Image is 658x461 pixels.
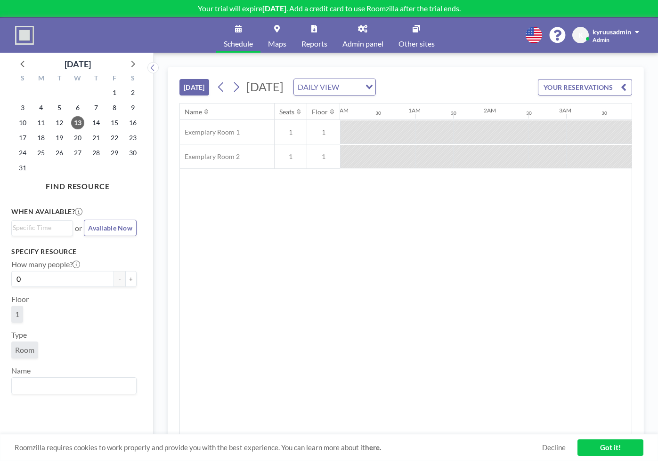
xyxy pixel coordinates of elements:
[246,79,284,94] span: [DATE]
[262,4,286,13] b: [DATE]
[88,224,132,232] span: Available Now
[577,439,643,456] a: Got it!
[601,110,607,116] div: 30
[108,131,121,144] span: Friday, August 22, 2025
[451,110,456,116] div: 30
[108,101,121,114] span: Friday, August 8, 2025
[16,101,29,114] span: Sunday, August 3, 2025
[484,107,496,114] div: 2AM
[16,161,29,175] span: Sunday, August 31, 2025
[224,40,253,48] span: Schedule
[84,220,137,236] button: Available Now
[12,378,136,394] div: Search for option
[125,271,137,287] button: +
[185,108,202,116] div: Name
[578,31,583,40] span: K
[105,73,123,85] div: F
[114,271,125,287] button: -
[53,101,66,114] span: Tuesday, August 5, 2025
[216,17,260,53] a: Schedule
[15,310,19,319] span: 1
[15,26,34,45] img: organization-logo
[542,443,566,452] a: Decline
[11,294,29,304] label: Floor
[108,86,121,99] span: Friday, August 1, 2025
[593,36,609,43] span: Admin
[268,40,286,48] span: Maps
[179,79,209,95] button: [DATE]
[13,380,131,392] input: Search for option
[34,146,48,159] span: Monday, August 25, 2025
[126,86,139,99] span: Saturday, August 2, 2025
[108,116,121,129] span: Friday, August 15, 2025
[126,116,139,129] span: Saturday, August 16, 2025
[87,73,105,85] div: T
[538,79,632,95] button: YOUR RESERVATIONS
[180,152,240,161] span: Exemplary Room 2
[108,146,121,159] span: Friday, August 29, 2025
[89,116,103,129] span: Thursday, August 14, 2025
[71,116,84,129] span: Wednesday, August 13, 2025
[342,40,383,48] span: Admin panel
[11,178,144,191] h4: FIND RESOURCE
[16,131,29,144] span: Sunday, August 17, 2025
[89,146,103,159] span: Thursday, August 28, 2025
[391,17,442,53] a: Other sites
[71,101,84,114] span: Wednesday, August 6, 2025
[71,146,84,159] span: Wednesday, August 27, 2025
[11,366,31,375] label: Name
[126,101,139,114] span: Saturday, August 9, 2025
[34,101,48,114] span: Monday, August 4, 2025
[335,17,391,53] a: Admin panel
[307,152,340,161] span: 1
[14,73,32,85] div: S
[16,116,29,129] span: Sunday, August 10, 2025
[65,57,91,71] div: [DATE]
[294,17,335,53] a: Reports
[53,146,66,159] span: Tuesday, August 26, 2025
[126,131,139,144] span: Saturday, August 23, 2025
[34,131,48,144] span: Monday, August 18, 2025
[53,131,66,144] span: Tuesday, August 19, 2025
[71,131,84,144] span: Wednesday, August 20, 2025
[294,79,375,95] div: Search for option
[279,108,294,116] div: Seats
[260,17,294,53] a: Maps
[32,73,50,85] div: M
[180,128,240,136] span: Exemplary Room 1
[50,73,69,85] div: T
[11,247,137,256] h3: Specify resource
[301,40,327,48] span: Reports
[53,116,66,129] span: Tuesday, August 12, 2025
[126,146,139,159] span: Saturday, August 30, 2025
[69,73,87,85] div: W
[526,110,532,116] div: 30
[89,101,103,114] span: Thursday, August 7, 2025
[559,107,571,114] div: 3AM
[15,443,542,452] span: Roomzilla requires cookies to work properly and provide you with the best experience. You can lea...
[398,40,435,48] span: Other sites
[275,152,307,161] span: 1
[15,345,34,355] span: Room
[342,81,360,93] input: Search for option
[312,108,328,116] div: Floor
[89,131,103,144] span: Thursday, August 21, 2025
[123,73,142,85] div: S
[375,110,381,116] div: 30
[408,107,421,114] div: 1AM
[34,116,48,129] span: Monday, August 11, 2025
[593,28,631,36] span: kyruusadmin
[11,260,80,269] label: How many people?
[296,81,341,93] span: DAILY VIEW
[275,128,307,136] span: 1
[333,107,349,114] div: 12AM
[307,128,340,136] span: 1
[13,223,67,233] input: Search for option
[12,221,73,235] div: Search for option
[11,330,27,340] label: Type
[75,223,82,233] span: or
[16,146,29,159] span: Sunday, August 24, 2025
[365,443,381,452] a: here.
